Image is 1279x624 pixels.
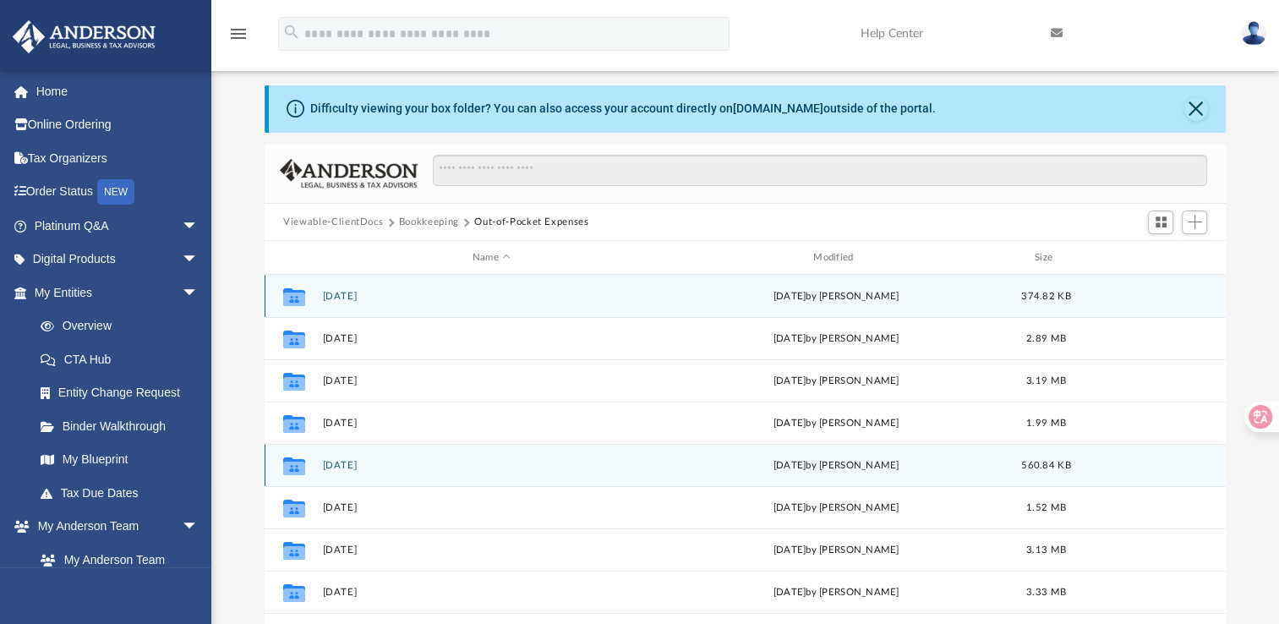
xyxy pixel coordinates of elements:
div: by [PERSON_NAME] [668,289,1005,304]
a: My Anderson Team [24,543,207,577]
img: User Pic [1241,21,1266,46]
a: Tax Due Dates [24,476,224,510]
a: Online Ordering [12,108,224,142]
img: Anderson Advisors Platinum Portal [8,20,161,53]
span: 1.52 MB [1026,503,1066,512]
button: [DATE] [323,460,660,471]
a: My Entitiesarrow_drop_down [12,276,224,309]
div: Name [322,250,660,265]
span: 3.19 MB [1026,376,1066,386]
span: arrow_drop_down [182,243,216,277]
span: arrow_drop_down [182,510,216,545]
button: Out-of-Pocket Expenses [474,215,588,230]
a: Overview [24,309,224,343]
span: [DATE] [773,588,806,597]
div: Modified [667,250,1005,265]
a: Home [12,74,224,108]
span: arrow_drop_down [182,209,216,244]
span: 374.82 KB [1021,292,1070,301]
i: search [282,23,301,41]
div: Size [1013,250,1080,265]
a: Binder Walkthrough [24,409,224,443]
a: Digital Productsarrow_drop_down [12,243,224,276]
i: menu [228,24,249,44]
a: CTA Hub [24,342,224,376]
button: Bookkeeping [399,215,459,230]
span: arrow_drop_down [182,276,216,310]
button: [DATE] [323,418,660,429]
span: 1.99 MB [1026,419,1066,428]
div: by [PERSON_NAME] [668,501,1005,516]
a: My Blueprint [24,443,216,477]
button: Close [1184,97,1208,121]
span: 2.89 MB [1026,334,1066,343]
button: Switch to Grid View [1148,211,1173,234]
a: [DOMAIN_NAME] [733,101,823,115]
span: [DATE] [773,461,806,470]
div: id [272,250,314,265]
span: [DATE] [773,503,806,512]
div: id [1087,250,1205,265]
span: 3.13 MB [1026,545,1066,555]
a: menu [228,32,249,44]
button: [DATE] [323,375,660,386]
div: [DATE] by [PERSON_NAME] [668,543,1005,558]
div: by [PERSON_NAME] [668,374,1005,389]
div: [DATE] by [PERSON_NAME] [668,331,1005,347]
input: Search files and folders [433,155,1207,187]
div: by [PERSON_NAME] [668,585,1005,600]
button: [DATE] [323,587,660,598]
button: [DATE] [323,333,660,344]
span: [DATE] [773,292,806,301]
button: Viewable-ClientDocs [283,215,383,230]
div: [DATE] by [PERSON_NAME] [668,416,1005,431]
span: [DATE] [773,376,806,386]
div: by [PERSON_NAME] [668,458,1005,473]
span: 560.84 KB [1021,461,1070,470]
span: 3.33 MB [1026,588,1066,597]
button: [DATE] [323,291,660,302]
button: [DATE] [323,545,660,556]
div: Difficulty viewing your box folder? You can also access your account directly on outside of the p... [310,100,936,118]
a: Entity Change Request [24,376,224,410]
a: My Anderson Teamarrow_drop_down [12,510,216,544]
a: Tax Organizers [12,141,224,175]
a: Order StatusNEW [12,175,224,210]
button: [DATE] [323,502,660,513]
div: NEW [97,179,134,205]
a: Platinum Q&Aarrow_drop_down [12,209,224,243]
button: Add [1182,211,1207,234]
